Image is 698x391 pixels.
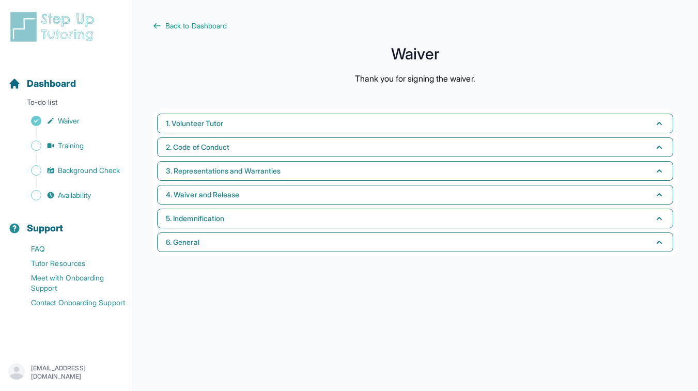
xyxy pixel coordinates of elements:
[58,165,120,176] span: Background Check
[27,221,64,236] span: Support
[166,213,224,224] span: 5. Indemnification
[166,142,229,152] span: 2. Code of Conduct
[165,21,227,31] span: Back to Dashboard
[8,188,132,202] a: Availability
[8,10,100,43] img: logo
[8,295,132,310] a: Contact Onboarding Support
[8,163,132,178] a: Background Check
[8,256,132,271] a: Tutor Resources
[8,271,132,295] a: Meet with Onboarding Support
[8,76,76,91] a: Dashboard
[4,97,128,112] p: To-do list
[8,242,132,256] a: FAQ
[355,72,475,85] p: Thank you for signing the waiver.
[157,232,673,252] button: 6. General
[153,21,677,31] a: Back to Dashboard
[58,116,80,126] span: Waiver
[166,190,239,200] span: 4. Waiver and Release
[4,60,128,95] button: Dashboard
[166,166,281,176] span: 3. Representations and Warranties
[157,161,673,181] button: 3. Representations and Warranties
[31,364,123,381] p: [EMAIL_ADDRESS][DOMAIN_NAME]
[58,140,84,151] span: Training
[166,237,199,247] span: 6. General
[8,363,123,382] button: [EMAIL_ADDRESS][DOMAIN_NAME]
[153,48,677,60] h1: Waiver
[157,137,673,157] button: 2. Code of Conduct
[8,114,132,128] a: Waiver
[157,209,673,228] button: 5. Indemnification
[4,205,128,240] button: Support
[58,190,91,200] span: Availability
[27,76,76,91] span: Dashboard
[166,118,223,129] span: 1. Volunteer Tutor
[157,185,673,205] button: 4. Waiver and Release
[157,114,673,133] button: 1. Volunteer Tutor
[8,138,132,153] a: Training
